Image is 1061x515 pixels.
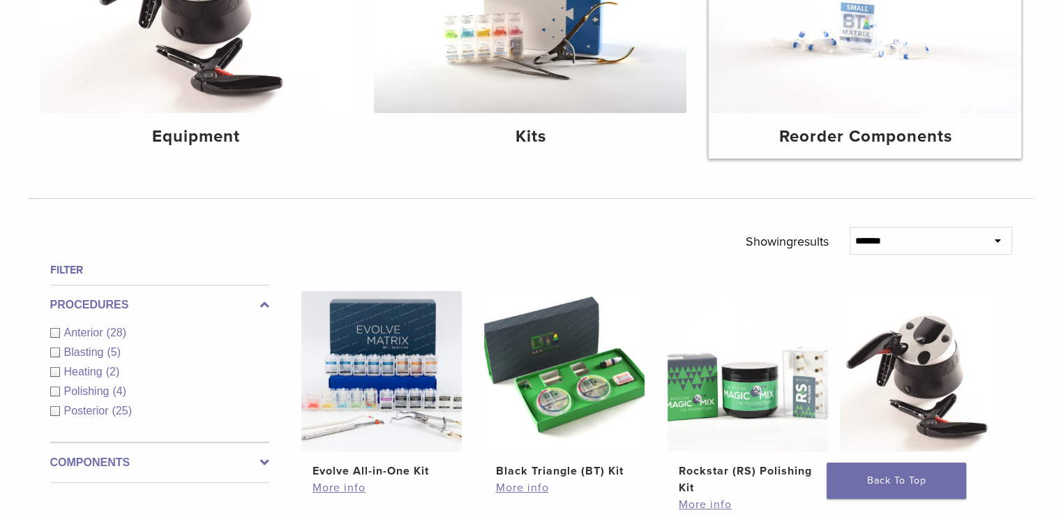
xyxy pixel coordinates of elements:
[313,479,451,496] a: More info
[301,291,462,451] img: Evolve All-in-One Kit
[679,496,817,513] a: More info
[827,463,966,499] a: Back To Top
[483,291,646,479] a: Black Triangle (BT) KitBlack Triangle (BT) Kit
[301,291,463,479] a: Evolve All-in-One KitEvolve All-in-One Kit
[495,463,633,479] h2: Black Triangle (BT) Kit
[667,291,829,496] a: Rockstar (RS) Polishing KitRockstar (RS) Polishing Kit
[64,405,112,417] span: Posterior
[840,291,1000,451] img: HeatSync Kit
[679,463,817,496] h2: Rockstar (RS) Polishing Kit
[51,124,341,149] h4: Equipment
[484,291,645,451] img: Black Triangle (BT) Kit
[746,227,829,256] p: Showing results
[64,366,106,378] span: Heating
[839,291,1002,479] a: HeatSync KitHeatSync Kit
[668,291,828,451] img: Rockstar (RS) Polishing Kit
[112,405,132,417] span: (25)
[107,346,121,358] span: (5)
[495,479,633,496] a: More info
[50,262,269,278] h4: Filter
[720,124,1010,149] h4: Reorder Components
[50,454,269,471] label: Components
[112,385,126,397] span: (4)
[64,327,107,338] span: Anterior
[50,297,269,313] label: Procedures
[64,346,107,358] span: Blasting
[313,463,451,479] h2: Evolve All-in-One Kit
[106,366,120,378] span: (2)
[64,385,113,397] span: Polishing
[107,327,126,338] span: (28)
[385,124,675,149] h4: Kits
